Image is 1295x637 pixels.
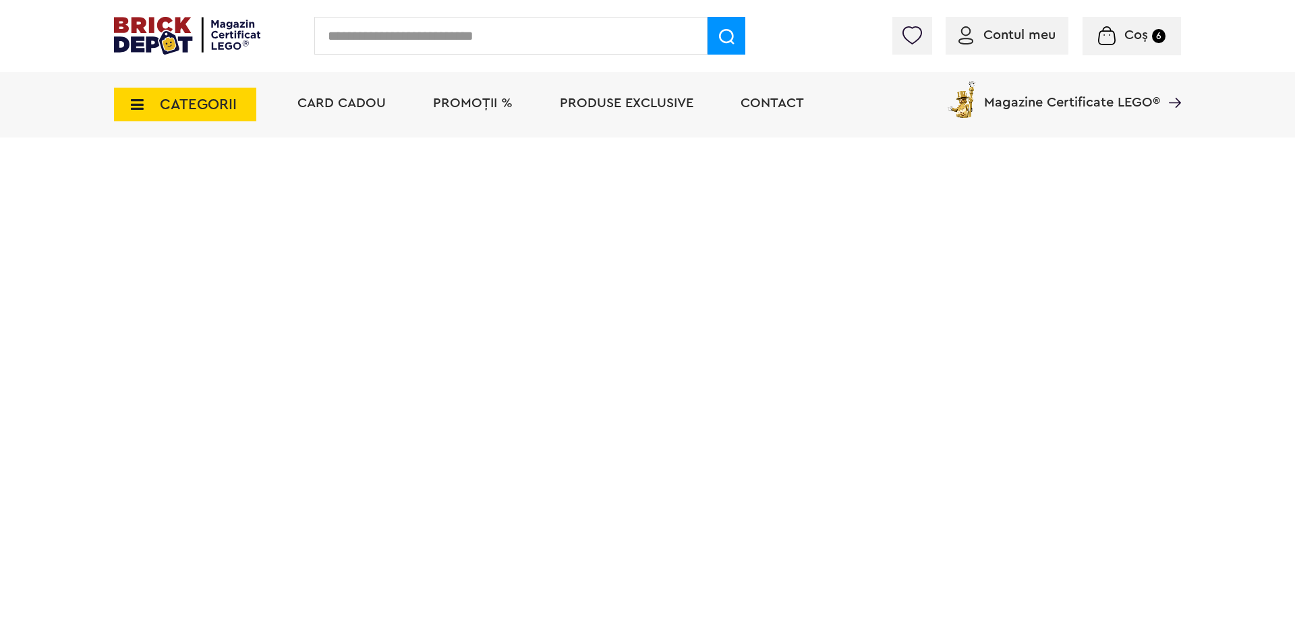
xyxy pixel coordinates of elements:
a: Contul meu [958,28,1056,42]
span: CATEGORII [160,97,237,112]
a: Produse exclusive [560,96,693,110]
a: Contact [741,96,804,110]
small: 6 [1152,29,1165,43]
span: Coș [1124,28,1148,42]
span: Contul meu [983,28,1056,42]
span: Magazine Certificate LEGO® [984,78,1160,109]
a: PROMOȚII % [433,96,513,110]
a: Magazine Certificate LEGO® [1160,78,1181,92]
a: Card Cadou [297,96,386,110]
